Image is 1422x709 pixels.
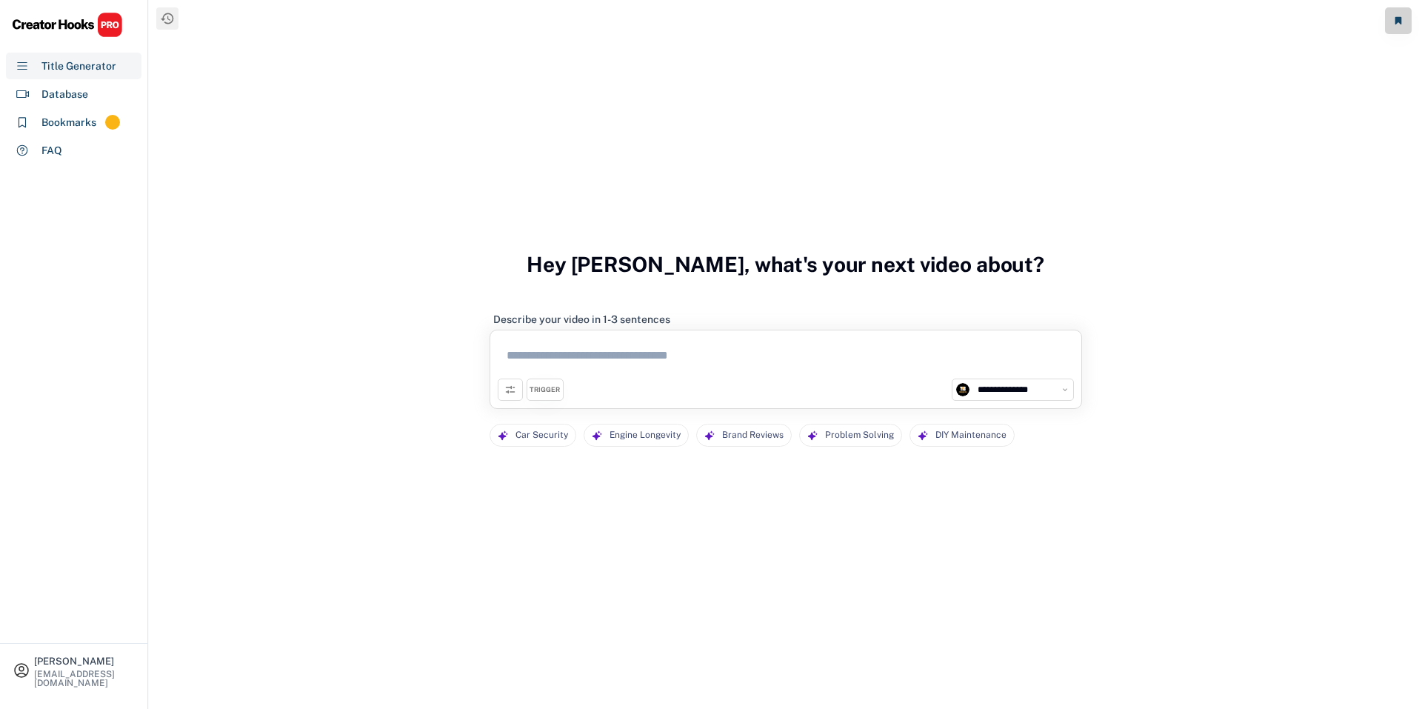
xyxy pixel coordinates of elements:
[41,143,62,159] div: FAQ
[34,656,135,666] div: [PERSON_NAME]
[12,12,123,38] img: CHPRO%20Logo.svg
[41,115,96,130] div: Bookmarks
[34,670,135,688] div: [EMAIL_ADDRESS][DOMAIN_NAME]
[515,425,568,446] div: Car Security
[530,385,560,395] div: TRIGGER
[41,87,88,102] div: Database
[41,59,116,74] div: Title Generator
[493,313,670,326] div: Describe your video in 1-3 sentences
[825,425,894,446] div: Problem Solving
[527,236,1044,293] h3: Hey [PERSON_NAME], what's your next video about?
[722,425,784,446] div: Brand Reviews
[610,425,681,446] div: Engine Longevity
[935,425,1007,446] div: DIY Maintenance
[956,383,969,396] img: channels4_profile.jpg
